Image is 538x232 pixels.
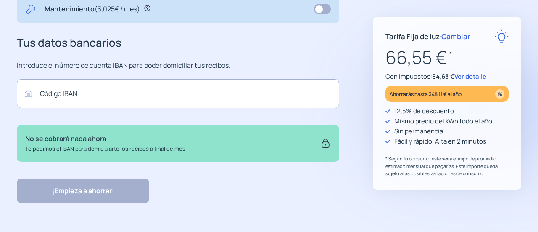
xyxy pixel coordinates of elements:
[385,72,509,82] p: Con impuestos:
[25,4,36,15] img: tool.svg
[394,126,443,136] p: Sin permanencia
[385,43,509,72] p: 66,55 €
[385,155,509,177] p: * Según tu consumo, este sería el importe promedio estimado mensual que pagarías. Este importe qu...
[454,72,486,81] span: Ver detalle
[432,72,454,81] span: 84,63 €
[394,136,486,147] p: Fácil y rápido: Alta en 2 minutos
[394,116,492,126] p: Mismo precio del kWh todo el año
[394,106,454,116] p: 12,5% de descuento
[495,29,509,43] img: rate-E.svg
[495,89,504,99] img: percentage_icon.svg
[390,89,462,99] p: Ahorrarás hasta 348,11 € al año
[25,133,185,144] p: No se cobrará nada ahora
[320,133,331,153] img: secure.svg
[17,34,339,52] h3: Tus datos bancarios
[25,144,185,153] p: Te pedimos el IBAN para domicialarte los recibos a final de mes
[95,4,140,13] span: (3,025€ / mes)
[45,4,140,15] p: Mantenimiento
[17,60,339,71] p: Introduce el número de cuenta IBAN para poder domiciliar tus recibos.
[441,32,470,41] span: Cambiar
[385,31,470,42] p: Tarifa Fija de luz ·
